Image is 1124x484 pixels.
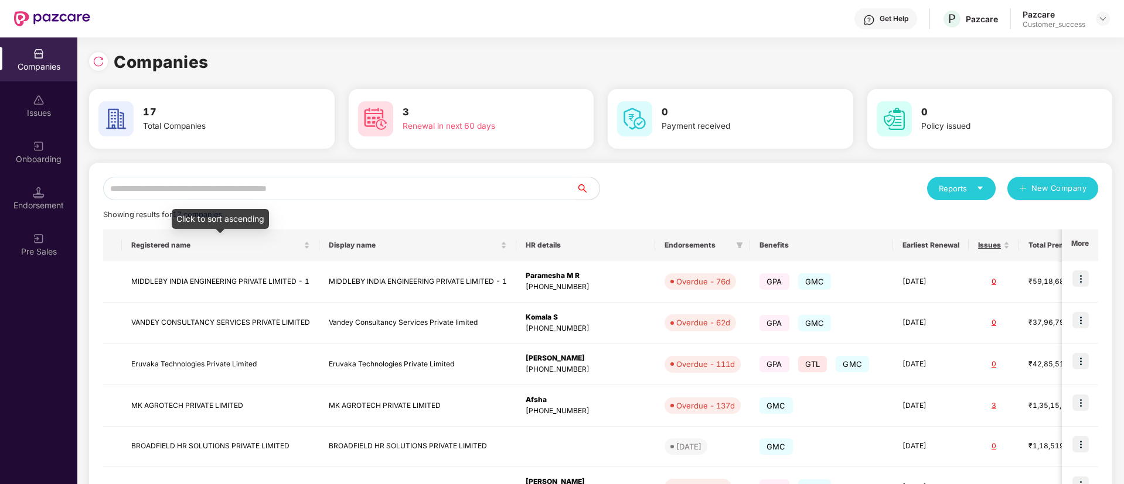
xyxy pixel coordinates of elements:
[33,94,45,106] img: svg+xml;base64,PHN2ZyBpZD0iSXNzdWVzX2Rpc2FibGVkIiB4bWxucz0iaHR0cDovL3d3dy53My5vcmcvMjAwMC9zdmciIH...
[1023,9,1085,20] div: Pazcare
[676,276,730,287] div: Overdue - 76d
[736,242,743,249] span: filter
[319,303,516,344] td: Vandey Consultancy Services Private limited
[98,101,134,136] img: svg+xml;base64,PHN2ZyB4bWxucz0iaHR0cDovL3d3dy53My5vcmcvMjAwMC9zdmciIHdpZHRoPSI2MCIgaGVpZ2h0PSI2MC...
[114,49,209,75] h1: Companies
[103,210,224,219] span: Showing results for
[14,11,90,26] img: New Pazcare Logo
[978,400,1010,411] div: 3
[526,394,646,406] div: Afsha
[759,315,789,331] span: GPA
[948,12,956,26] span: P
[1072,312,1089,328] img: icon
[526,282,646,293] div: [PHONE_NUMBER]
[877,101,912,136] img: svg+xml;base64,PHN2ZyB4bWxucz0iaHR0cDovL3d3dy53My5vcmcvMjAwMC9zdmciIHdpZHRoPSI2MCIgaGVpZ2h0PSI2MC...
[319,385,516,427] td: MK AGROTECH PRIVATE LIMITED
[526,270,646,282] div: Paramesha M R
[575,177,600,200] button: search
[122,229,319,261] th: Registered name
[1072,436,1089,452] img: icon
[358,101,393,136] img: svg+xml;base64,PHN2ZyB4bWxucz0iaHR0cDovL3d3dy53My5vcmcvMjAwMC9zdmciIHdpZHRoPSI2MCIgaGVpZ2h0PSI2MC...
[1028,241,1078,250] span: Total Premium
[798,315,832,331] span: GMC
[1019,229,1096,261] th: Total Premium
[759,397,793,414] span: GMC
[122,385,319,427] td: MK AGROTECH PRIVATE LIMITED
[526,353,646,364] div: [PERSON_NAME]
[526,323,646,334] div: [PHONE_NUMBER]
[893,229,969,261] th: Earliest Renewal
[33,140,45,152] img: svg+xml;base64,PHN2ZyB3aWR0aD0iMjAiIGhlaWdodD0iMjAiIHZpZXdCb3g9IjAgMCAyMCAyMCIgZmlsbD0ibm9uZSIgeG...
[893,344,969,385] td: [DATE]
[526,406,646,417] div: [PHONE_NUMBER]
[969,229,1019,261] th: Issues
[1028,317,1087,328] div: ₹37,96,798.68
[863,14,875,26] img: svg+xml;base64,PHN2ZyBpZD0iSGVscC0zMngzMiIgeG1sbnM9Imh0dHA6Ly93d3cudzMub3JnLzIwMDAvc3ZnIiB3aWR0aD...
[319,344,516,385] td: Eruvaka Technologies Private Limited
[978,359,1010,370] div: 0
[676,358,735,370] div: Overdue - 111d
[662,120,809,133] div: Payment received
[526,364,646,375] div: [PHONE_NUMBER]
[122,344,319,385] td: Eruvaka Technologies Private Limited
[759,438,793,455] span: GMC
[798,273,832,290] span: GMC
[676,441,701,452] div: [DATE]
[33,48,45,60] img: svg+xml;base64,PHN2ZyBpZD0iQ29tcGFuaWVzIiB4bWxucz0iaHR0cDovL3d3dy53My5vcmcvMjAwMC9zdmciIHdpZHRoPS...
[122,303,319,344] td: VANDEY CONSULTANCY SERVICES PRIVATE LIMITED
[978,241,1001,250] span: Issues
[1062,229,1098,261] th: More
[1031,183,1087,194] span: New Company
[131,241,301,250] span: Registered name
[978,441,1010,452] div: 0
[1019,184,1027,194] span: plus
[403,105,550,120] h3: 3
[516,229,655,261] th: HR details
[319,427,516,467] td: BROADFIELD HR SOLUTIONS PRIVATE LIMITED
[1007,177,1098,200] button: plusNew Company
[798,356,827,372] span: GTL
[329,241,498,250] span: Display name
[759,273,789,290] span: GPA
[880,14,908,23] div: Get Help
[1028,276,1087,287] div: ₹59,18,680.58
[1072,353,1089,369] img: icon
[617,101,652,136] img: svg+xml;base64,PHN2ZyB4bWxucz0iaHR0cDovL3d3dy53My5vcmcvMjAwMC9zdmciIHdpZHRoPSI2MCIgaGVpZ2h0PSI2MC...
[526,312,646,323] div: Komala S
[662,105,809,120] h3: 0
[122,261,319,303] td: MIDDLEBY INDIA ENGINEERING PRIVATE LIMITED - 1
[921,120,1069,133] div: Policy issued
[403,120,550,133] div: Renewal in next 60 days
[921,105,1069,120] h3: 0
[676,400,735,411] div: Overdue - 137d
[836,356,869,372] span: GMC
[319,261,516,303] td: MIDDLEBY INDIA ENGINEERING PRIVATE LIMITED - 1
[893,303,969,344] td: [DATE]
[734,238,745,252] span: filter
[893,261,969,303] td: [DATE]
[893,427,969,467] td: [DATE]
[1028,400,1087,411] div: ₹1,35,15,875.76
[978,276,1010,287] div: 0
[1023,20,1085,29] div: Customer_success
[1028,359,1087,370] div: ₹42,85,519.76
[1028,441,1087,452] div: ₹1,18,519.2
[172,209,269,229] div: Click to sort ascending
[122,427,319,467] td: BROADFIELD HR SOLUTIONS PRIVATE LIMITED
[976,184,984,192] span: caret-down
[676,317,730,328] div: Overdue - 62d
[319,229,516,261] th: Display name
[33,187,45,198] img: svg+xml;base64,PHN2ZyB3aWR0aD0iMTQuNSIgaGVpZ2h0PSIxNC41IiB2aWV3Qm94PSIwIDAgMTYgMTYiIGZpbGw9Im5vbm...
[33,233,45,245] img: svg+xml;base64,PHN2ZyB3aWR0aD0iMjAiIGhlaWdodD0iMjAiIHZpZXdCb3g9IjAgMCAyMCAyMCIgZmlsbD0ibm9uZSIgeG...
[750,229,893,261] th: Benefits
[759,356,789,372] span: GPA
[143,120,291,133] div: Total Companies
[575,184,600,193] span: search
[893,385,969,427] td: [DATE]
[143,105,291,120] h3: 17
[1072,270,1089,287] img: icon
[978,317,1010,328] div: 0
[939,183,984,194] div: Reports
[1098,14,1108,23] img: svg+xml;base64,PHN2ZyBpZD0iRHJvcGRvd24tMzJ4MzIiIHhtbG5zPSJodHRwOi8vd3d3LnczLm9yZy8yMDAwL3N2ZyIgd2...
[1072,394,1089,411] img: icon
